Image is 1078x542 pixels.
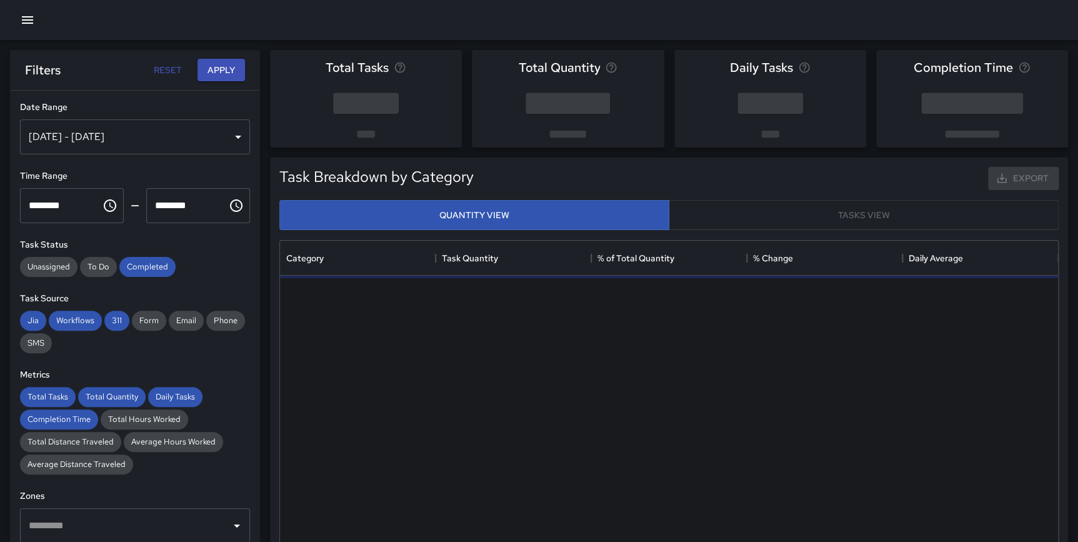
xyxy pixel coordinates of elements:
span: SMS [20,338,52,348]
h6: Zones [20,489,250,503]
button: Choose time, selected time is 12:00 AM [97,193,122,218]
div: SMS [20,333,52,353]
div: Task Quantity [436,241,591,276]
div: % Change [753,241,793,276]
div: Email [169,311,204,331]
div: Category [286,241,324,276]
div: % of Total Quantity [597,241,674,276]
div: Daily Tasks [148,387,202,407]
div: Workflows [49,311,102,331]
svg: Average time taken to complete tasks in the selected period, compared to the previous period. [1018,61,1031,74]
button: Apply [197,59,245,82]
div: % of Total Quantity [591,241,747,276]
div: Task Quantity [442,241,498,276]
span: 311 [104,315,129,326]
span: Completion Time [914,58,1013,78]
div: Daily Average [902,241,1058,276]
h6: Metrics [20,368,250,382]
span: Daily Tasks [730,58,793,78]
span: Average Distance Traveled [20,459,133,469]
div: To Do [80,257,117,277]
h6: Filters [25,60,61,80]
span: Form [132,315,166,326]
div: Category [280,241,436,276]
h6: Task Status [20,238,250,252]
div: Phone [206,311,245,331]
span: Email [169,315,204,326]
div: Daily Average [909,241,963,276]
span: Completion Time [20,414,98,424]
div: Total Quantity [78,387,146,407]
div: Average Hours Worked [124,432,223,452]
span: Daily Tasks [148,391,202,402]
span: Workflows [49,315,102,326]
div: Completion Time [20,409,98,429]
span: To Do [80,261,117,272]
div: Unassigned [20,257,77,277]
div: % Change [747,241,902,276]
div: Average Distance Traveled [20,454,133,474]
div: [DATE] - [DATE] [20,119,250,154]
h6: Task Source [20,292,250,306]
span: Phone [206,315,245,326]
button: Choose time, selected time is 11:59 PM [224,193,249,218]
span: Total Quantity [518,58,600,78]
div: Form [132,311,166,331]
svg: Total task quantity in the selected period, compared to the previous period. [605,61,617,74]
div: Total Tasks [20,387,76,407]
button: Reset [147,59,187,82]
span: Total Tasks [326,58,389,78]
h6: Time Range [20,169,250,183]
h5: Task Breakdown by Category [279,167,474,187]
div: Jia [20,311,46,331]
span: Total Tasks [20,391,76,402]
div: Completed [119,257,176,277]
span: Jia [20,315,46,326]
span: Completed [119,261,176,272]
button: Open [228,517,246,534]
span: Unassigned [20,261,77,272]
svg: Average number of tasks per day in the selected period, compared to the previous period. [798,61,811,74]
span: Total Distance Traveled [20,436,121,447]
span: Total Quantity [78,391,146,402]
h6: Date Range [20,101,250,114]
div: Total Distance Traveled [20,432,121,452]
svg: Total number of tasks in the selected period, compared to the previous period. [394,61,406,74]
span: Total Hours Worked [101,414,188,424]
div: Total Hours Worked [101,409,188,429]
span: Average Hours Worked [124,436,223,447]
div: 311 [104,311,129,331]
